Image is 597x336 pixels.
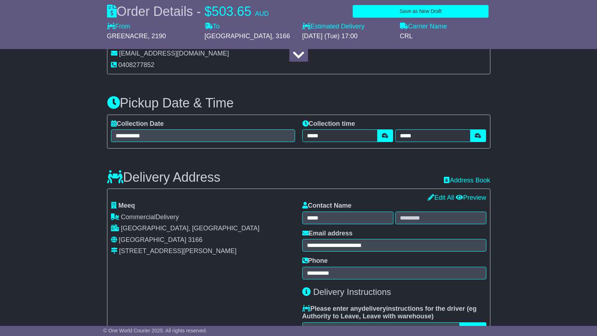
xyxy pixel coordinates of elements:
[107,96,490,110] h3: Pickup Date & Time
[107,4,269,19] div: Order Details -
[362,305,386,312] span: delivery
[400,32,490,40] div: CRL
[313,287,391,297] span: Delivery Instructions
[255,10,269,17] span: AUD
[119,247,237,255] div: [STREET_ADDRESS][PERSON_NAME]
[459,322,486,335] button: Popular
[302,202,352,210] label: Contact Name
[119,236,186,243] span: [GEOGRAPHIC_DATA]
[302,305,477,320] span: eg Authority to Leave, Leave with warehouse
[107,23,130,31] label: From
[400,23,447,31] label: Carrier Name
[107,170,220,185] h3: Delivery Address
[111,213,295,221] div: Delivery
[428,194,454,201] a: Edit All
[107,32,148,40] span: GREENACRE
[205,32,272,40] span: [GEOGRAPHIC_DATA]
[148,32,166,40] span: , 2190
[444,177,490,184] a: Address Book
[302,23,393,31] label: Estimated Delivery
[302,305,486,320] label: Please enter any instructions for the driver ( )
[111,120,164,128] label: Collection Date
[205,23,220,31] label: To
[121,225,260,232] span: [GEOGRAPHIC_DATA], [GEOGRAPHIC_DATA]
[456,194,486,201] a: Preview
[353,5,488,18] button: Save as New Draft
[302,120,355,128] label: Collection time
[188,236,202,243] span: 3166
[272,32,290,40] span: , 3166
[205,4,212,19] span: $
[121,213,156,221] span: Commercial
[119,61,155,68] span: 0408277852
[302,230,353,238] label: Email address
[302,257,328,265] label: Phone
[103,328,207,333] span: © One World Courier 2025. All rights reserved.
[302,32,393,40] div: [DATE] (Tue) 17:00
[119,202,135,209] span: Meeq
[212,4,251,19] span: 503.65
